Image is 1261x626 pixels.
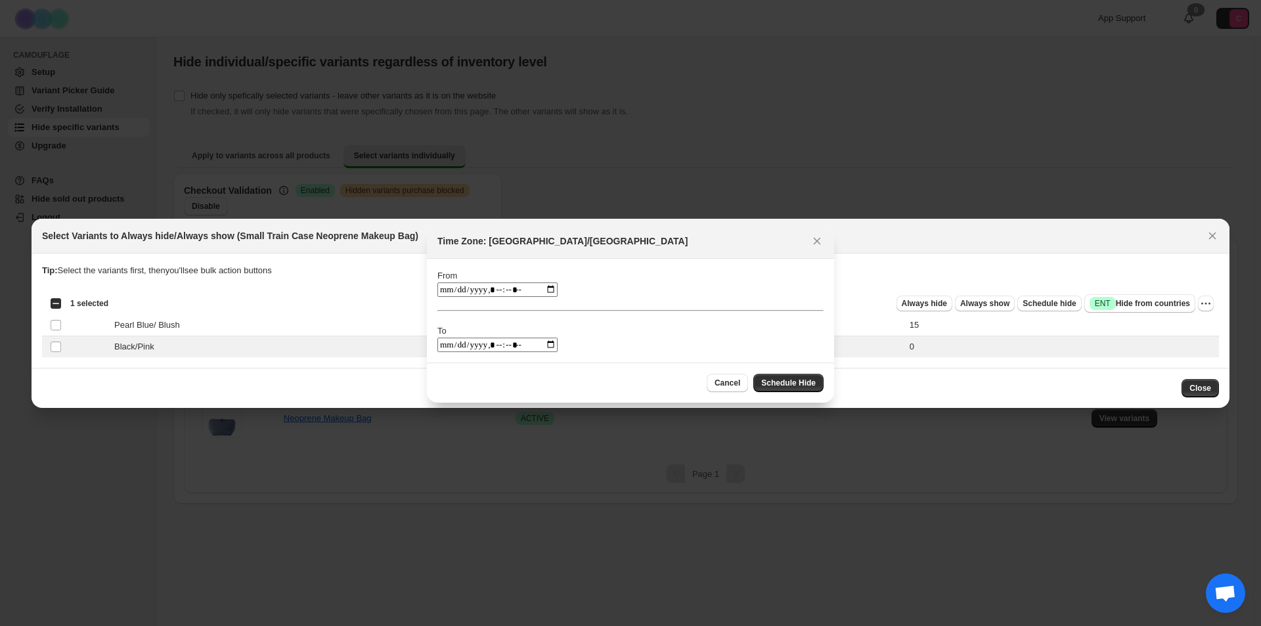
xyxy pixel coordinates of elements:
[42,229,418,242] h2: Select Variants to Always hide/Always show (Small Train Case Neoprene Makeup Bag)
[1182,379,1219,397] button: Close
[1095,298,1111,309] span: ENT
[753,374,824,392] button: Schedule Hide
[437,235,688,248] h2: Time Zone: [GEOGRAPHIC_DATA]/[GEOGRAPHIC_DATA]
[793,314,905,336] td: 50.00
[906,336,1219,357] td: 0
[114,319,187,332] span: Pearl Blue/ Blush
[902,298,947,309] span: Always hide
[1090,297,1190,310] span: Hide from countries
[70,298,108,309] span: 1 selected
[793,336,905,357] td: 50.00
[955,296,1015,311] button: Always show
[906,314,1219,336] td: 15
[808,232,826,250] button: Close
[1084,294,1195,313] button: SuccessENTHide from countries
[437,271,457,280] label: From
[1017,296,1081,311] button: Schedule hide
[715,378,740,388] span: Cancel
[707,374,748,392] button: Cancel
[437,326,447,336] label: To
[42,265,58,275] strong: Tip:
[1189,383,1211,393] span: Close
[1023,298,1076,309] span: Schedule hide
[1206,573,1245,613] div: Open chat
[114,340,162,353] span: Black/Pink
[896,296,952,311] button: Always hide
[1198,296,1214,311] button: More actions
[1203,227,1222,245] button: Close
[960,298,1009,309] span: Always show
[42,264,1219,277] p: Select the variants first, then you'll see bulk action buttons
[761,378,816,388] span: Schedule Hide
